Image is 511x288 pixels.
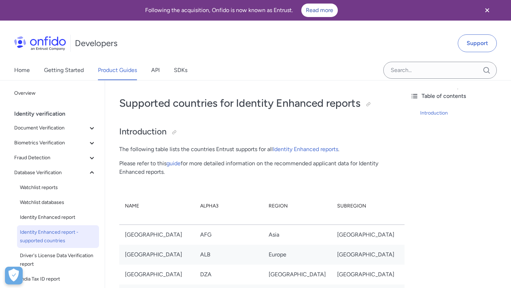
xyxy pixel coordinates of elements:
[11,86,99,100] a: Overview
[5,267,23,284] div: Cookie Preferences
[44,60,84,80] a: Getting Started
[263,265,331,284] td: [GEOGRAPHIC_DATA]
[263,225,331,245] td: Asia
[474,1,500,19] button: Close banner
[331,265,400,284] td: [GEOGRAPHIC_DATA]
[14,60,30,80] a: Home
[20,251,96,268] span: Driver's License Data Verification report
[14,36,66,50] img: Onfido Logo
[20,183,96,192] span: Watchlist reports
[5,267,23,284] button: Open Preferences
[151,60,160,80] a: API
[119,159,390,176] p: Please refer to this for more detailed information on the recommended applicant data for Identity...
[410,92,505,100] div: Table of contents
[331,188,400,225] th: Subregion
[420,109,505,117] a: Introduction
[20,213,96,222] span: Identity Enhanced report
[119,265,194,284] td: [GEOGRAPHIC_DATA]
[17,181,99,195] a: Watchlist reports
[400,188,444,225] th: Supported Identity Report
[11,121,99,135] button: Document Verification
[119,245,194,265] td: [GEOGRAPHIC_DATA]
[17,249,99,271] a: Driver's License Data Verification report
[17,195,99,210] a: Watchlist databases
[331,245,400,265] td: [GEOGRAPHIC_DATA]
[194,245,263,265] td: ALB
[20,275,96,283] span: India Tax ID report
[194,265,263,284] td: DZA
[273,146,338,153] a: Identity Enhanced reports
[17,210,99,225] a: Identity Enhanced report
[14,124,88,132] span: Document Verification
[20,198,96,207] span: Watchlist databases
[14,154,88,162] span: Fraud Detection
[119,225,194,245] td: [GEOGRAPHIC_DATA]
[11,166,99,180] button: Database Verification
[14,168,88,177] span: Database Verification
[263,245,331,265] td: Europe
[483,6,491,15] svg: Close banner
[119,126,390,138] h2: Introduction
[11,151,99,165] button: Fraud Detection
[174,60,187,80] a: SDKs
[263,188,331,225] th: Region
[194,188,263,225] th: Alpha3
[458,34,497,52] a: Support
[400,245,444,265] td: Supported
[14,107,102,121] div: Identity verification
[14,139,88,147] span: Biometrics Verification
[400,225,444,245] td: Supported
[14,89,96,98] span: Overview
[119,188,194,225] th: Name
[119,145,390,154] p: The following table lists the countries Entrust supports for all .
[119,96,390,110] h1: Supported countries for Identity Enhanced reports
[166,160,181,167] a: guide
[9,4,474,17] div: Following the acquisition, Onfido is now known as Entrust.
[75,38,117,49] h1: Developers
[17,272,99,286] a: India Tax ID report
[383,62,497,79] input: Onfido search input field
[194,225,263,245] td: AFG
[11,136,99,150] button: Biometrics Verification
[400,265,444,284] td: Supported
[301,4,338,17] a: Read more
[20,228,96,245] span: Identity Enhanced report - supported countries
[331,225,400,245] td: [GEOGRAPHIC_DATA]
[98,60,137,80] a: Product Guides
[17,225,99,248] a: Identity Enhanced report - supported countries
